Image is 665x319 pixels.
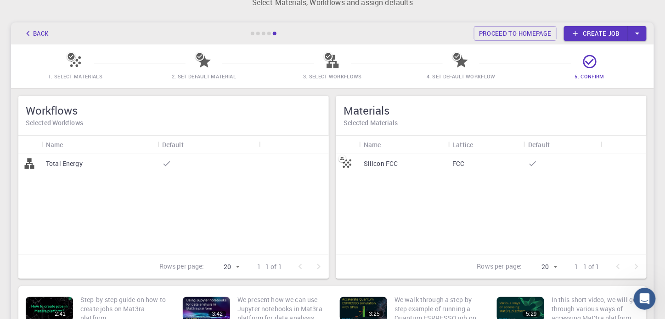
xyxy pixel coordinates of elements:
p: 1–1 of 1 [257,262,282,271]
span: 5. Confirm [575,73,604,80]
div: Lattice [448,136,524,154]
div: Name [364,136,381,154]
div: Icon [18,136,41,154]
div: Lattice [453,136,473,154]
a: Proceed to homepage [474,26,557,41]
button: Sort [381,137,396,152]
div: Default [162,136,184,154]
p: 1–1 of 1 [575,262,600,271]
div: Default [528,136,550,154]
div: Icon [336,136,359,154]
span: 2. Set Default Material [172,73,236,80]
h5: Workflows [26,103,321,118]
button: Sort [473,137,488,152]
div: Default [524,136,601,154]
p: Rows per page: [477,262,522,272]
div: 3:42 [209,311,226,317]
span: Hỗ trợ [20,6,46,15]
button: Sort [184,137,198,152]
h6: Selected Workflows [26,118,321,128]
button: Back [18,26,53,41]
div: 2:41 [51,311,69,317]
div: Name [41,136,158,154]
span: 1. Select Materials [48,73,102,80]
span: 4. Set Default Workflow [427,73,496,80]
div: 5:29 [523,311,541,317]
span: 3. Select Workflows [303,73,362,80]
div: 20 [526,260,560,274]
button: Sort [550,137,565,152]
p: Total Energy [46,159,83,168]
div: 3:25 [366,311,383,317]
p: Rows per page: [159,262,204,272]
p: Silicon FCC [364,159,398,168]
button: Sort [63,137,78,152]
div: Name [359,136,448,154]
div: 20 [208,260,242,274]
div: Name [46,136,63,154]
p: FCC [453,159,465,168]
iframe: Intercom live chat [634,288,656,310]
h5: Materials [344,103,639,118]
a: Create job [564,26,628,41]
h6: Selected Materials [344,118,639,128]
div: Default [158,136,259,154]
